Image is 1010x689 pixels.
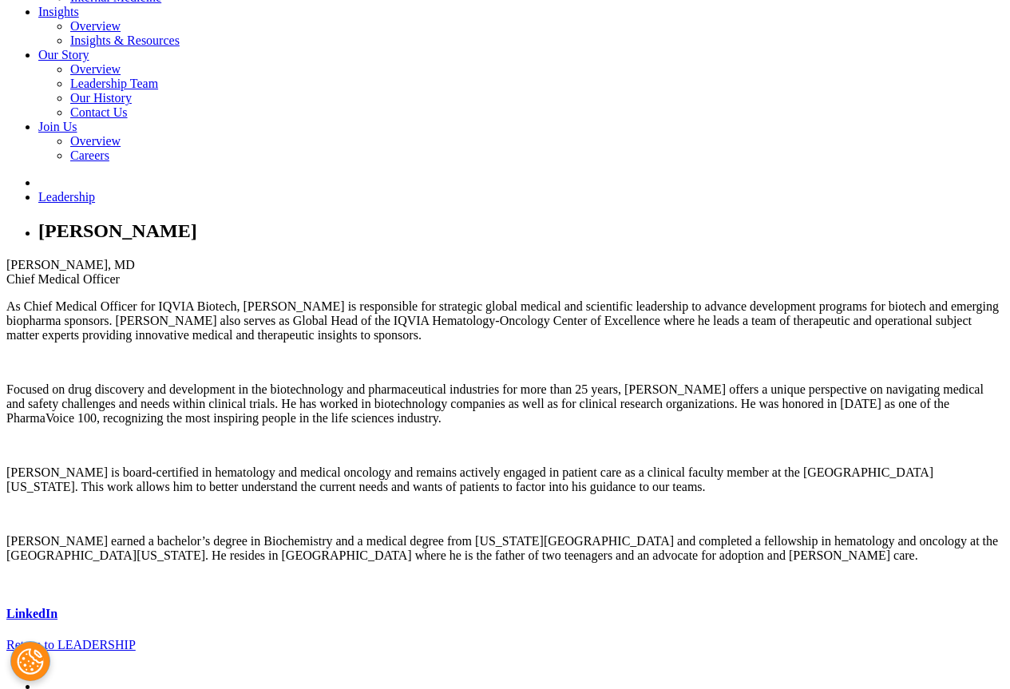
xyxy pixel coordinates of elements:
[70,148,109,162] a: Careers
[6,534,1004,563] p: [PERSON_NAME] earned a bachelor’s degree in Biochemistry and a medical degree from [US_STATE][GEO...
[6,382,1004,426] p: Focused on drug discovery and development in the biotechnology and pharmaceutical industries for ...
[38,5,79,18] a: Insights
[70,62,121,76] a: Overview
[70,91,132,105] a: Our History
[38,220,1004,242] h1: [PERSON_NAME]
[6,299,1004,343] p: As Chief Medical Officer for IQVIA Biotech, [PERSON_NAME] is responsible for strategic global med...
[6,258,1004,272] div: [PERSON_NAME], MD
[6,638,136,651] a: Return to LEADERSHIP
[38,120,77,133] a: Join Us
[10,641,50,681] button: Cookies Settings
[6,272,1004,287] div: Chief Medical Officer
[70,19,121,33] a: Overview
[70,134,121,148] a: Overview
[70,77,158,90] a: Leadership Team
[70,105,128,119] a: Contact Us
[38,48,89,61] a: Our Story
[38,190,95,204] a: Leadership
[6,607,57,620] a: LinkedIn
[70,34,180,47] a: Insights & Resources
[6,465,1004,494] p: [PERSON_NAME] is board-certified in hematology and medical oncology and remains actively engaged ...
